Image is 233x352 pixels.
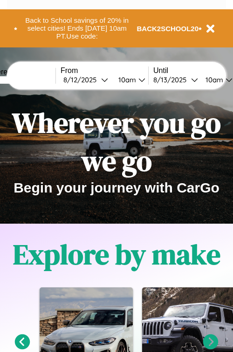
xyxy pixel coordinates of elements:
div: 8 / 12 / 2025 [63,75,101,84]
button: 8/12/2025 [61,75,111,85]
button: Back to School savings of 20% in select cities! Ends [DATE] 10am PT.Use code: [17,14,137,43]
label: From [61,66,148,75]
div: 8 / 13 / 2025 [153,75,191,84]
div: 10am [114,75,138,84]
b: BACK2SCHOOL20 [137,25,199,33]
div: 10am [201,75,226,84]
button: 10am [111,75,148,85]
h1: Explore by make [13,235,220,273]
